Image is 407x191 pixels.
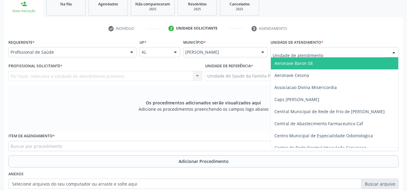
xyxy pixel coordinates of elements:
[98,2,118,7] span: Agendados
[188,2,207,7] span: Resolvidos
[8,132,55,141] label: Item de agendamento
[274,97,319,102] span: Caps [PERSON_NAME]
[8,9,39,13] div: Nova marcação
[8,155,399,167] button: Adicionar Procedimento
[274,60,313,66] span: Aeronave Baron 58
[274,109,385,114] span: Central Municipal de Rede de Frio de [PERSON_NAME]
[11,143,62,149] span: Buscar por procedimento
[274,121,363,126] span: Central de Abastecimento Farmaceutico Caf
[274,72,309,78] span: Aeronave Cessna
[168,26,174,31] div: 2
[176,26,218,31] div: Unidade solicitante
[230,2,250,7] span: Cancelados
[182,7,212,11] div: 2025
[139,38,146,47] label: UF
[8,62,62,71] label: Profissional Solicitante
[135,7,170,11] div: 2025
[183,38,206,47] label: Município
[60,2,72,7] span: Na fila
[135,2,170,7] span: Não compareceram
[11,49,124,55] span: Profissional de Saúde
[142,49,168,55] span: AL
[224,7,255,11] div: 2025
[20,1,27,7] div: person_add
[274,145,366,151] span: Centro de Parto Normal Imaculada Conceicao
[8,38,35,47] label: Requerente
[274,84,337,90] span: Associacao Divina Misericordia
[146,100,261,106] span: Os procedimentos adicionados serão visualizados aqui
[185,49,255,55] span: [PERSON_NAME]
[139,106,268,112] span: Adicione os procedimentos preenchendo os campos logo abaixo
[179,158,229,164] span: Adicionar Procedimento
[205,62,253,71] label: Unidade de referência
[273,49,386,61] input: Unidade de atendimento
[271,38,323,47] label: Unidade de atendimento
[274,133,373,138] span: Centro Municipal de Especialidade Odontologica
